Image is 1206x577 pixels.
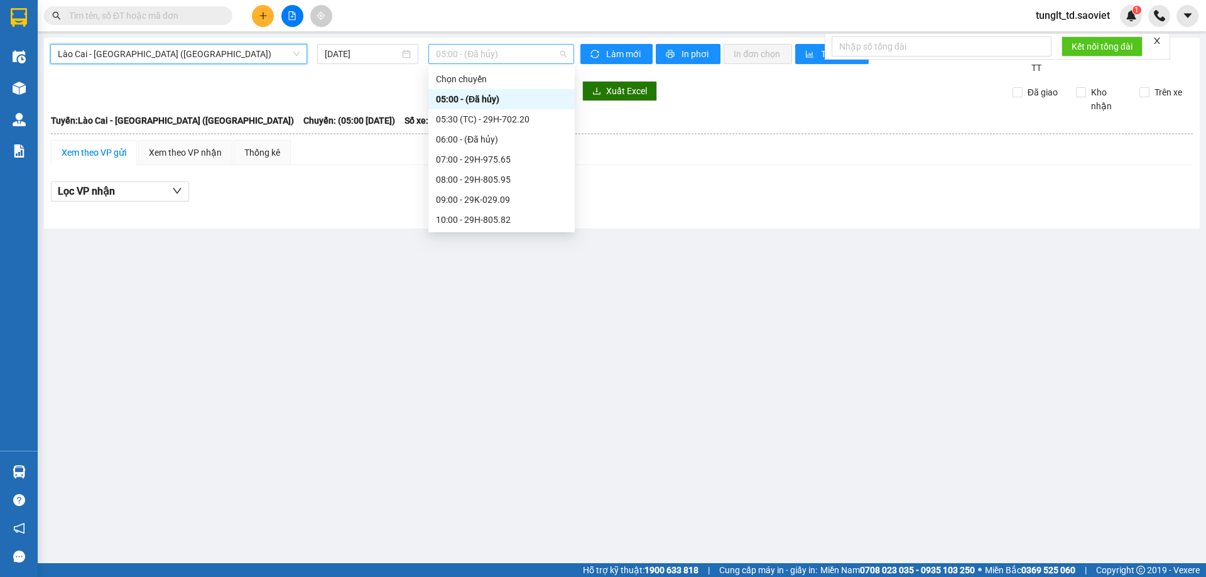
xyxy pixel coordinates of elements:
[11,8,27,27] img: logo-vxr
[795,44,869,64] button: bar-chartThống kê
[985,563,1075,577] span: Miền Bắc
[1134,6,1139,14] span: 1
[325,47,399,61] input: 14/10/2025
[1062,36,1143,57] button: Kết nối tổng đài
[13,82,26,95] img: warehouse-icon
[1126,10,1137,21] img: icon-new-feature
[51,181,189,202] button: Lọc VP nhận
[317,11,325,20] span: aim
[708,563,710,577] span: |
[281,5,303,27] button: file-add
[583,563,698,577] span: Hỗ trợ kỹ thuật:
[13,494,25,506] span: question-circle
[1153,36,1161,45] span: close
[860,565,975,575] strong: 0708 023 035 - 0935 103 250
[1026,8,1120,23] span: tunglt_td.saoviet
[582,81,657,101] button: downloadXuất Excel
[436,112,567,126] div: 05:30 (TC) - 29H-702.20
[1085,563,1087,577] span: |
[436,193,567,207] div: 09:00 - 29K-029.09
[644,565,698,575] strong: 1900 633 818
[580,44,653,64] button: syncLàm mới
[436,92,567,106] div: 05:00 - (Đã hủy)
[1086,85,1130,113] span: Kho nhận
[13,551,25,563] span: message
[244,146,280,159] div: Thống kê
[436,45,567,63] span: 05:00 - (Đã hủy)
[52,11,61,20] span: search
[288,11,296,20] span: file-add
[590,50,601,60] span: sync
[310,5,332,27] button: aim
[172,186,182,196] span: down
[303,114,395,127] span: Chuyến: (05:00 [DATE])
[69,9,217,23] input: Tìm tên, số ĐT hoặc mã đơn
[149,146,222,159] div: Xem theo VP nhận
[682,47,710,61] span: In phơi
[405,114,428,127] span: Số xe:
[666,50,676,60] span: printer
[978,568,982,573] span: ⚪️
[13,113,26,126] img: warehouse-icon
[656,44,720,64] button: printerIn phơi
[1023,85,1063,99] span: Đã giao
[1149,85,1187,99] span: Trên xe
[724,44,792,64] button: In đơn chọn
[1176,5,1198,27] button: caret-down
[1072,40,1133,53] span: Kết nối tổng đài
[436,72,567,86] div: Chọn chuyến
[820,563,975,577] span: Miền Nam
[252,5,274,27] button: plus
[832,36,1051,57] input: Nhập số tổng đài
[13,50,26,63] img: warehouse-icon
[436,132,567,146] div: 06:00 - (Đã hủy)
[805,50,816,60] span: bar-chart
[1136,566,1145,574] span: copyright
[62,146,126,159] div: Xem theo VP gửi
[13,465,26,478] img: warehouse-icon
[428,69,575,89] div: Chọn chuyến
[58,45,300,63] span: Lào Cai - Hà Nội (Giường)
[436,173,567,186] div: 08:00 - 29H-805.95
[51,116,294,126] b: Tuyến: Lào Cai - [GEOGRAPHIC_DATA] ([GEOGRAPHIC_DATA])
[436,213,567,227] div: 10:00 - 29H-805.82
[13,522,25,534] span: notification
[1154,10,1165,21] img: phone-icon
[58,183,115,199] span: Lọc VP nhận
[13,144,26,158] img: solution-icon
[606,47,643,61] span: Làm mới
[1133,6,1141,14] sup: 1
[1182,10,1193,21] span: caret-down
[1021,565,1075,575] strong: 0369 525 060
[719,563,817,577] span: Cung cấp máy in - giấy in:
[259,11,268,20] span: plus
[436,153,567,166] div: 07:00 - 29H-975.65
